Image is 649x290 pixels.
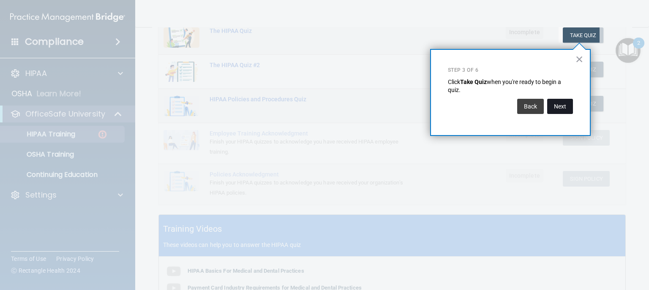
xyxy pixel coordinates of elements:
button: Take Quiz [563,27,603,43]
button: Close [575,52,584,66]
iframe: Drift Widget Chat Controller [503,230,639,264]
strong: Take Quiz [460,79,487,85]
button: Next [547,99,573,114]
span: Click [448,79,460,85]
p: Step 3 of 6 [448,67,573,74]
button: Back [517,99,544,114]
span: when you're ready to begin a quiz. [448,79,562,94]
